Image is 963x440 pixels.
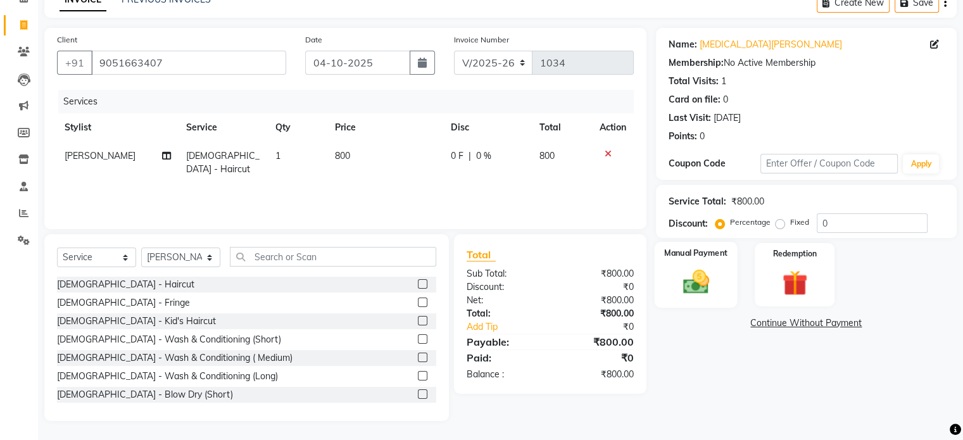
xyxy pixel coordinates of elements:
button: Apply [903,154,939,173]
div: [DEMOGRAPHIC_DATA] - Fringe [57,296,190,310]
div: [DEMOGRAPHIC_DATA] - Wash & Conditioning (Long) [57,370,278,383]
div: ₹0 [550,280,643,294]
span: [PERSON_NAME] [65,150,135,161]
label: Manual Payment [664,247,727,259]
a: Continue Without Payment [658,317,954,330]
div: Sub Total: [457,267,550,280]
button: +91 [57,51,92,75]
th: Total [532,113,592,142]
div: 0 [700,130,705,143]
div: Membership: [669,56,724,70]
th: Stylist [57,113,179,142]
div: ₹800.00 [731,195,764,208]
div: 0 [723,93,728,106]
th: Price [327,113,443,142]
label: Redemption [773,248,817,260]
span: 1 [275,150,280,161]
label: Fixed [790,217,809,228]
span: 800 [335,150,350,161]
div: ₹800.00 [550,294,643,307]
div: Name: [669,38,697,51]
th: Qty [268,113,327,142]
div: Card on file: [669,93,721,106]
a: Add Tip [457,320,565,334]
div: 1 [721,75,726,88]
label: Invoice Number [454,34,509,46]
span: 0 % [476,149,491,163]
a: [MEDICAL_DATA][PERSON_NAME] [700,38,842,51]
label: Percentage [730,217,771,228]
input: Enter Offer / Coupon Code [760,154,898,173]
div: Services [58,90,643,113]
th: Disc [443,113,532,142]
input: Search or Scan [230,247,436,267]
div: No Active Membership [669,56,944,70]
div: ₹800.00 [550,334,643,349]
div: Discount: [669,217,708,230]
div: Net: [457,294,550,307]
img: _gift.svg [774,267,815,299]
div: Total: [457,307,550,320]
th: Service [179,113,268,142]
div: Points: [669,130,697,143]
div: ₹800.00 [550,307,643,320]
img: _cash.svg [674,267,717,298]
div: [DEMOGRAPHIC_DATA] - Haircut [57,278,194,291]
input: Search by Name/Mobile/Email/Code [91,51,286,75]
label: Date [305,34,322,46]
span: 0 F [451,149,463,163]
div: Service Total: [669,195,726,208]
div: Total Visits: [669,75,719,88]
div: Balance : [457,368,550,381]
span: | [469,149,471,163]
div: [DEMOGRAPHIC_DATA] - Blow Dry (Short) [57,388,233,401]
div: ₹0 [550,350,643,365]
th: Action [592,113,634,142]
div: [DEMOGRAPHIC_DATA] - Wash & Conditioning (Short) [57,333,281,346]
div: Paid: [457,350,550,365]
div: Last Visit: [669,111,711,125]
div: [DEMOGRAPHIC_DATA] - Wash & Conditioning ( Medium) [57,351,293,365]
div: Coupon Code [669,157,760,170]
div: ₹0 [565,320,643,334]
div: ₹800.00 [550,368,643,381]
span: 800 [539,150,555,161]
div: [DATE] [714,111,741,125]
div: ₹800.00 [550,267,643,280]
div: Discount: [457,280,550,294]
div: [DEMOGRAPHIC_DATA] - Kid's Haircut [57,315,216,328]
span: [DEMOGRAPHIC_DATA] - Haircut [186,150,260,175]
label: Client [57,34,77,46]
div: Payable: [457,334,550,349]
span: Total [467,248,496,261]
